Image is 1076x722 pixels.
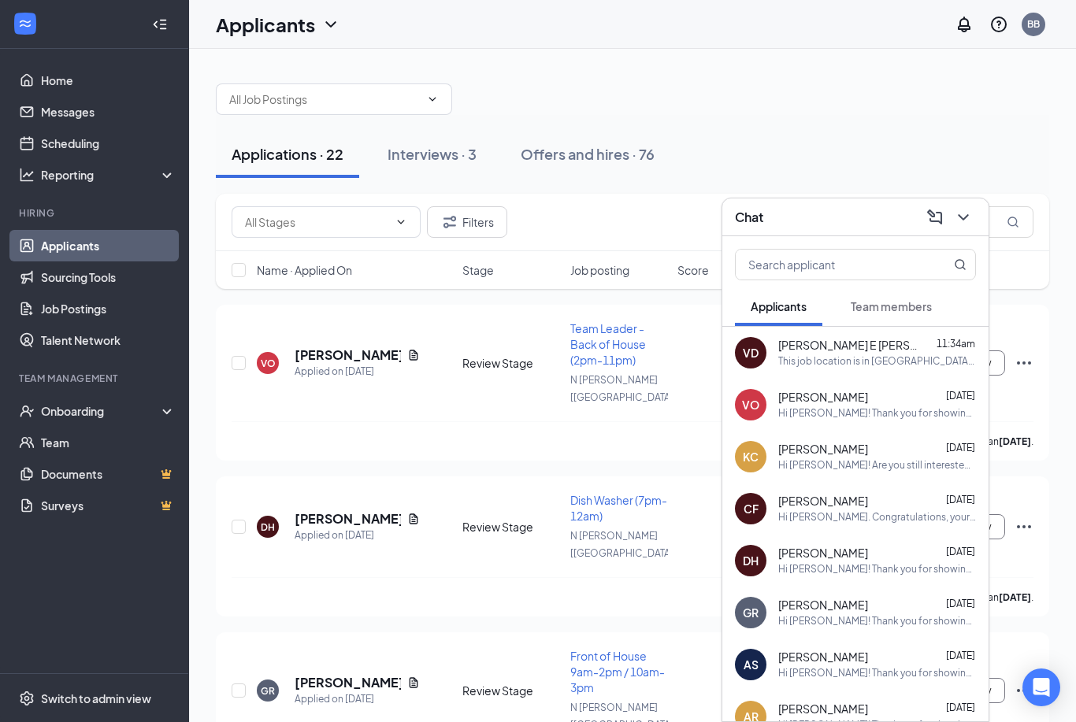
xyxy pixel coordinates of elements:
[41,427,176,458] a: Team
[407,513,420,525] svg: Document
[922,205,948,230] button: ComposeMessage
[946,546,975,558] span: [DATE]
[989,15,1008,34] svg: QuestionInfo
[407,676,420,689] svg: Document
[41,458,176,490] a: DocumentsCrown
[778,511,976,524] div: Hi [PERSON_NAME]. Congratulations, your onsite interview with [DEMOGRAPHIC_DATA]-fil-A for [DEMOG...
[1007,216,1019,228] svg: MagnifyingGlass
[295,674,401,691] h5: [PERSON_NAME]
[778,667,976,680] div: Hi [PERSON_NAME]! Thank you for showing interest in working at [DEMOGRAPHIC_DATA]-fil-A . We woul...
[570,493,667,523] span: Dish Washer (7pm-12am)
[851,299,932,313] span: Team members
[946,702,975,714] span: [DATE]
[778,407,976,420] div: Hi [PERSON_NAME]! Thank you for showing interest in working at [DEMOGRAPHIC_DATA]-fil-A . We woul...
[462,262,494,278] span: Stage
[41,691,151,706] div: Switch to admin view
[926,208,944,227] svg: ComposeMessage
[462,683,561,698] div: Review Stage
[232,144,343,164] div: Applications · 22
[1015,354,1033,372] svg: Ellipses
[570,321,646,367] span: Team Leader - Back of House (2pm-11pm)
[19,167,35,183] svg: Analysis
[321,15,340,34] svg: ChevronDown
[229,91,420,108] input: All Job Postings
[735,209,763,226] h3: Chat
[937,339,975,350] span: 11:34am
[216,11,315,38] h1: Applicants
[778,355,976,368] div: This job location is in [GEOGRAPHIC_DATA], [GEOGRAPHIC_DATA]
[743,553,759,568] div: DH
[41,230,176,261] a: Applicants
[41,490,176,521] a: SurveysCrown
[946,494,975,506] span: [DATE]
[295,364,420,380] div: Applied on [DATE]
[778,338,920,354] span: [PERSON_NAME] E [PERSON_NAME] [PERSON_NAME]
[743,449,759,465] div: KC
[41,96,176,128] a: Messages
[19,403,35,419] svg: UserCheck
[41,65,176,96] a: Home
[946,391,975,402] span: [DATE]
[778,563,976,576] div: Hi [PERSON_NAME]! Thank you for showing interest in working at [DEMOGRAPHIC_DATA]-fil-A . We woul...
[41,128,176,159] a: Scheduling
[954,258,967,271] svg: MagnifyingGlass
[521,144,655,164] div: Offers and hires · 76
[999,591,1031,603] b: [DATE]
[257,262,352,278] span: Name · Applied On
[1027,17,1040,31] div: BB
[778,650,868,665] span: [PERSON_NAME]
[570,530,677,559] span: N [PERSON_NAME] [[GEOGRAPHIC_DATA]]
[778,598,868,613] span: [PERSON_NAME]
[440,213,459,231] svg: Filter
[743,605,759,620] div: GR
[152,17,168,32] svg: Collapse
[1015,681,1033,700] svg: Ellipses
[295,528,420,543] div: Applied on [DATE]
[778,390,868,405] span: [PERSON_NAME]
[427,206,507,238] button: Filter Filters
[395,216,407,228] svg: ChevronDown
[742,397,759,413] div: VO
[955,15,974,34] svg: Notifications
[744,501,759,517] div: CF
[778,494,868,509] span: [PERSON_NAME]
[751,299,807,313] span: Applicants
[19,372,173,385] div: Team Management
[462,519,561,535] div: Review Stage
[946,650,975,662] span: [DATE]
[41,293,176,324] a: Job Postings
[778,459,976,472] div: Hi [PERSON_NAME]! Are you still interested in a position at [DEMOGRAPHIC_DATA]-fil-A? If so, plea...
[261,357,276,370] div: VO
[388,144,477,164] div: Interviews · 3
[570,262,629,278] span: Job posting
[951,205,976,230] button: ChevronDown
[407,349,420,361] svg: Document
[462,355,561,371] div: Review Stage
[295,346,401,364] h5: [PERSON_NAME]
[1015,517,1033,536] svg: Ellipses
[19,691,35,706] svg: Settings
[954,208,973,227] svg: ChevronDown
[17,16,33,31] svg: WorkstreamLogo
[778,615,976,628] div: Hi [PERSON_NAME]! Thank you for showing interest in working at [DEMOGRAPHIC_DATA]-fil-A . We woul...
[295,691,420,707] div: Applied on [DATE]
[744,657,759,672] div: AS
[245,213,388,231] input: All Stages
[41,261,176,293] a: Sourcing Tools
[736,250,922,280] input: Search applicant
[1022,668,1060,706] div: Open Intercom Messenger
[19,206,173,220] div: Hiring
[677,262,709,278] span: Score
[295,510,401,528] h5: [PERSON_NAME]
[41,403,162,419] div: Onboarding
[946,598,975,610] span: [DATE]
[946,442,975,454] span: [DATE]
[778,442,868,457] span: [PERSON_NAME]
[999,435,1031,447] b: [DATE]
[41,167,176,183] div: Reporting
[426,93,439,106] svg: ChevronDown
[778,702,868,717] span: [PERSON_NAME]
[261,684,275,698] div: GR
[778,546,868,561] span: [PERSON_NAME]
[41,324,176,356] a: Talent Network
